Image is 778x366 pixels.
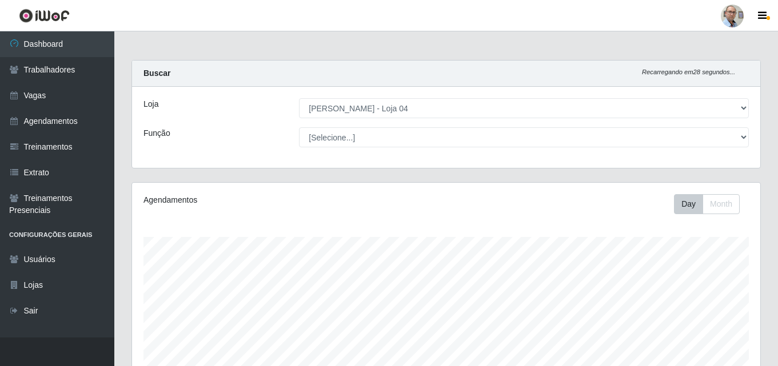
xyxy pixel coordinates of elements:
[674,194,740,214] div: First group
[19,9,70,23] img: CoreUI Logo
[143,194,386,206] div: Agendamentos
[143,98,158,110] label: Loja
[642,69,735,75] i: Recarregando em 28 segundos...
[703,194,740,214] button: Month
[143,127,170,139] label: Função
[674,194,749,214] div: Toolbar with button groups
[143,69,170,78] strong: Buscar
[674,194,703,214] button: Day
